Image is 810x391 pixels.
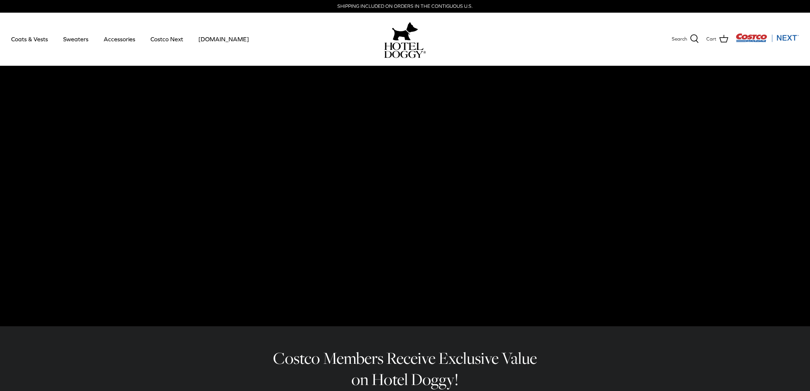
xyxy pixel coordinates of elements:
img: Costco Next [736,33,799,42]
a: Coats & Vests [4,26,55,52]
a: Visit Costco Next [736,38,799,44]
span: Cart [706,35,716,43]
a: Search [672,34,699,44]
a: Cart [706,34,728,44]
a: hoteldoggy.com hoteldoggycom [384,20,426,58]
a: Sweaters [56,26,95,52]
span: Search [672,35,687,43]
h2: Costco Members Receive Exclusive Value on Hotel Doggy! [268,348,542,390]
a: Costco Next [144,26,190,52]
img: hoteldoggycom [384,42,426,58]
a: [DOMAIN_NAME] [192,26,256,52]
a: Accessories [97,26,142,52]
img: hoteldoggy.com [392,20,418,42]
